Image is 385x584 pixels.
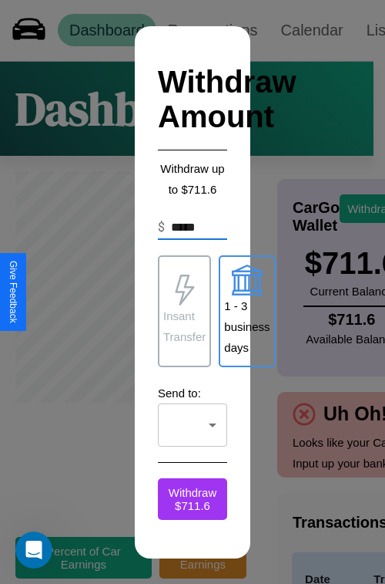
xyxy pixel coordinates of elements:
p: Send to: [158,383,227,403]
p: $ [158,218,165,237]
p: Withdraw up to $ 711.6 [158,158,227,200]
iframe: Intercom live chat [15,532,52,569]
p: 1 - 3 business days [224,295,269,358]
p: Insant Transfer [163,306,206,347]
h2: Withdraw Amount [158,49,227,150]
button: Withdraw $711.6 [158,478,227,520]
div: Give Feedback [8,261,18,323]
